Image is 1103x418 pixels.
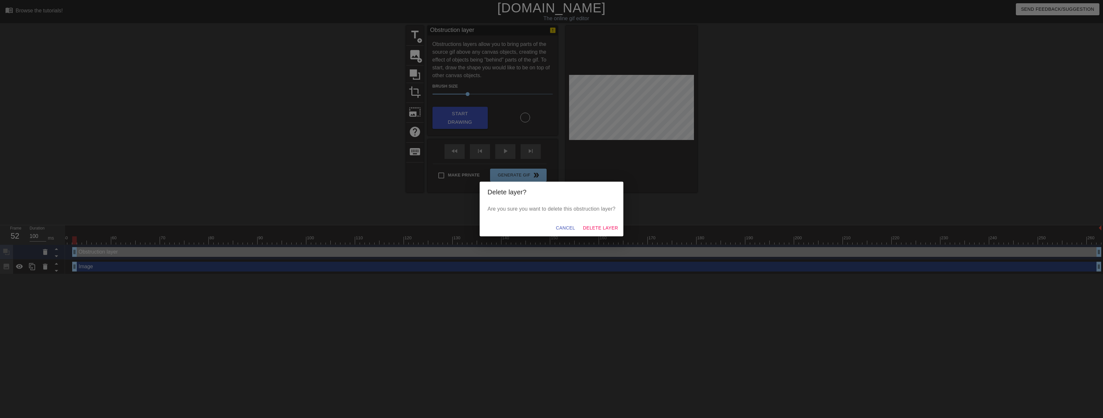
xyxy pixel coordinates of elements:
[487,205,615,213] p: Are you sure you want to delete this obstruction layer?
[553,222,578,234] button: Cancel
[487,187,615,197] h2: Delete layer?
[580,222,621,234] button: Delete Layer
[556,224,575,232] span: Cancel
[583,224,618,232] span: Delete Layer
